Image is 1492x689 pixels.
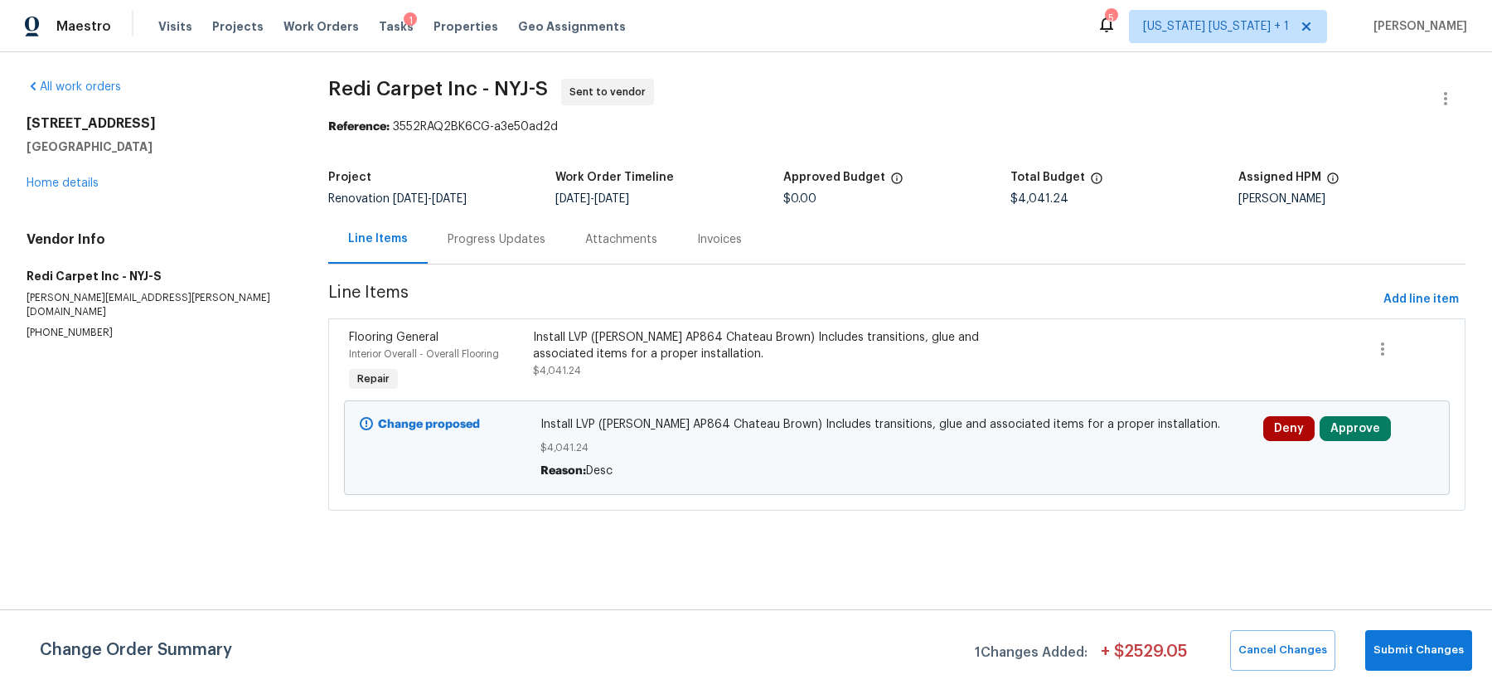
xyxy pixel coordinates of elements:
h5: Approved Budget [783,172,885,183]
p: [PERSON_NAME][EMAIL_ADDRESS][PERSON_NAME][DOMAIN_NAME] [27,291,288,319]
span: - [393,193,467,205]
button: Approve [1320,416,1391,441]
span: Redi Carpet Inc - NYJ-S [328,79,548,99]
span: $4,041.24 [1010,193,1068,205]
h5: Project [328,172,371,183]
span: Interior Overall - Overall Flooring [349,349,499,359]
span: Repair [351,371,396,387]
h5: [GEOGRAPHIC_DATA] [27,138,288,155]
span: Line Items [328,284,1377,315]
span: Tasks [379,21,414,32]
span: Geo Assignments [518,18,626,35]
span: Properties [434,18,498,35]
span: - [555,193,629,205]
h2: [STREET_ADDRESS] [27,115,288,132]
div: Attachments [585,231,657,248]
a: All work orders [27,81,121,93]
span: [DATE] [432,193,467,205]
span: [DATE] [393,193,428,205]
b: Change proposed [378,419,480,430]
div: Invoices [697,231,742,248]
b: Reference: [328,121,390,133]
span: The total cost of line items that have been proposed by Opendoor. This sum includes line items th... [1090,172,1103,193]
button: Deny [1263,416,1315,441]
span: $0.00 [783,193,816,205]
div: Progress Updates [448,231,545,248]
h4: Vendor Info [27,231,288,248]
span: Add line item [1383,289,1459,310]
a: Home details [27,177,99,189]
span: [DATE] [555,193,590,205]
span: The hpm assigned to this work order. [1326,172,1339,193]
span: [DATE] [594,193,629,205]
span: Projects [212,18,264,35]
div: [PERSON_NAME] [1238,193,1465,205]
div: Install LVP ([PERSON_NAME] AP864 Chateau Brown) Includes transitions, glue and associated items f... [533,329,984,362]
h5: Work Order Timeline [555,172,674,183]
span: Reason: [540,465,586,477]
span: Visits [158,18,192,35]
div: 3552RAQ2BK6CG-a3e50ad2d [328,119,1465,135]
span: [US_STATE] [US_STATE] + 1 [1143,18,1289,35]
span: Work Orders [283,18,359,35]
span: Install LVP ([PERSON_NAME] AP864 Chateau Brown) Includes transitions, glue and associated items f... [540,416,1253,433]
div: 1 [404,12,417,29]
span: [PERSON_NAME] [1367,18,1467,35]
p: [PHONE_NUMBER] [27,326,288,340]
h5: Assigned HPM [1238,172,1321,183]
span: Desc [586,465,613,477]
h5: Redi Carpet Inc - NYJ-S [27,268,288,284]
h5: Total Budget [1010,172,1085,183]
span: $4,041.24 [540,439,1253,456]
div: 5 [1105,10,1117,27]
span: Maestro [56,18,111,35]
div: Line Items [348,230,408,247]
span: Sent to vendor [569,84,652,100]
button: Add line item [1377,284,1465,315]
span: $4,041.24 [533,366,581,376]
span: The total cost of line items that have been approved by both Opendoor and the Trade Partner. This... [890,172,903,193]
span: Renovation [328,193,467,205]
span: Flooring General [349,332,438,343]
